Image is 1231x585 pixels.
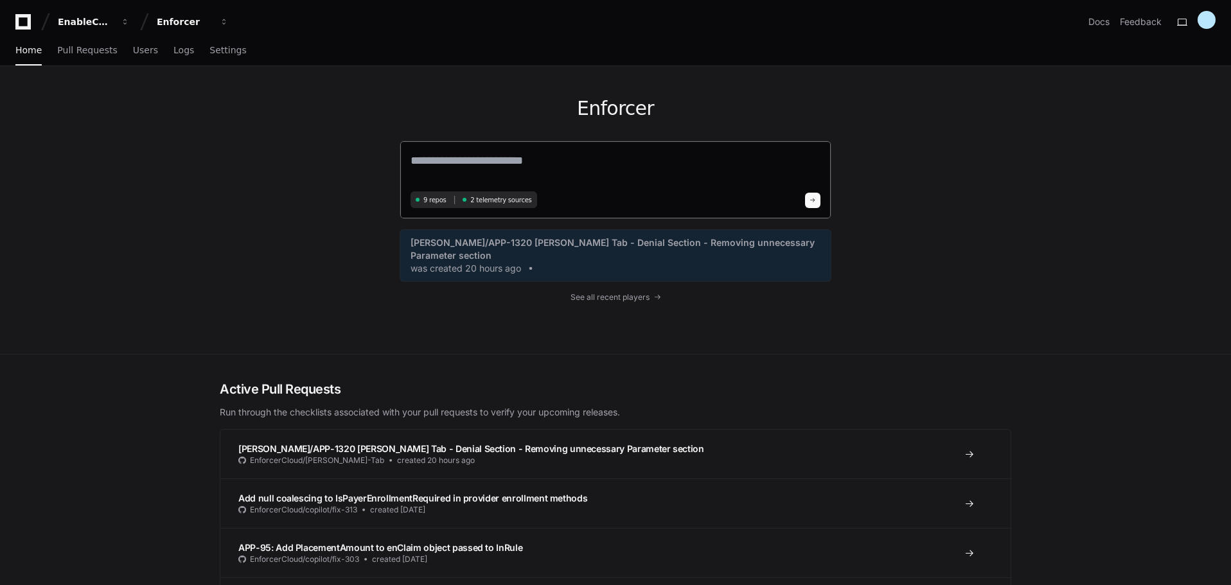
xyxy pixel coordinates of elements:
[15,36,42,65] a: Home
[133,36,158,65] a: Users
[370,505,425,515] span: created [DATE]
[411,262,521,275] span: was created 20 hours ago
[53,10,135,33] button: EnableComp
[15,46,42,54] span: Home
[173,36,194,65] a: Logs
[238,493,587,503] span: Add null coalescing to IsPayerEnrollmentRequired in provider enrollment methods
[220,430,1011,478] a: [PERSON_NAME]/APP-1320 [PERSON_NAME] Tab - Denial Section - Removing unnecessary Parameter sectio...
[58,15,113,28] div: EnableComp
[157,15,212,28] div: Enforcer
[57,46,117,54] span: Pull Requests
[220,478,1011,528] a: Add null coalescing to IsPayerEnrollmentRequired in provider enrollment methodsEnforcerCloud/copi...
[220,406,1011,419] p: Run through the checklists associated with your pull requests to verify your upcoming releases.
[133,46,158,54] span: Users
[250,505,357,515] span: EnforcerCloud/copilot/fix-313
[250,554,359,564] span: EnforcerCloud/copilot/fix-303
[397,455,475,466] span: created 20 hours ago
[423,195,447,205] span: 9 repos
[1120,15,1162,28] button: Feedback
[411,236,820,275] a: [PERSON_NAME]/APP-1320 [PERSON_NAME] Tab - Denial Section - Removing unnecessary Parameter sectio...
[400,292,831,302] a: See all recent players
[411,236,820,262] span: [PERSON_NAME]/APP-1320 [PERSON_NAME] Tab - Denial Section - Removing unnecessary Parameter section
[1088,15,1110,28] a: Docs
[372,554,427,564] span: created [DATE]
[220,380,1011,398] h2: Active Pull Requests
[470,195,531,205] span: 2 telemetry sources
[173,46,194,54] span: Logs
[152,10,234,33] button: Enforcer
[250,455,384,466] span: EnforcerCloud/[PERSON_NAME]-Tab
[220,528,1011,577] a: APP-95: Add PlacementAmount to enClaim object passed to InRuleEnforcerCloud/copilot/fix-303create...
[571,292,650,302] span: See all recent players
[209,46,246,54] span: Settings
[238,443,704,454] span: [PERSON_NAME]/APP-1320 [PERSON_NAME] Tab - Denial Section - Removing unnecessary Parameter section
[400,97,831,120] h1: Enforcer
[209,36,246,65] a: Settings
[238,542,522,553] span: APP-95: Add PlacementAmount to enClaim object passed to InRule
[57,36,117,65] a: Pull Requests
